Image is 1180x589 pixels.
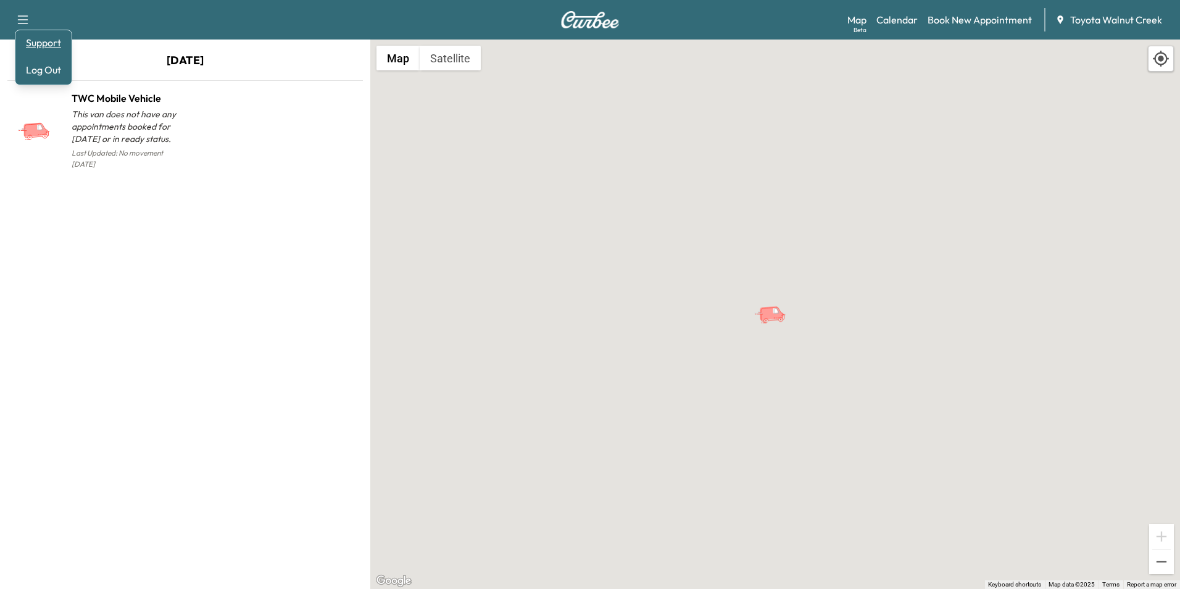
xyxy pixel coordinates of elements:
a: Report a map error [1127,581,1176,588]
button: Zoom out [1149,549,1174,574]
p: Last Updated: No movement [DATE] [72,145,185,172]
button: Show street map [376,46,420,70]
p: This van does not have any appointments booked for [DATE] or in ready status. [72,108,185,145]
a: Support [20,35,67,50]
a: Calendar [876,12,918,27]
gmp-advanced-marker: TWC Mobile Vehicle [754,293,797,314]
a: Terms (opens in new tab) [1102,581,1120,588]
span: Map data ©2025 [1049,581,1095,588]
button: Show satellite imagery [420,46,481,70]
div: Beta [854,25,866,35]
a: Book New Appointment [928,12,1032,27]
button: Zoom in [1149,524,1174,549]
a: MapBeta [847,12,866,27]
div: Recenter map [1148,46,1174,72]
button: Log Out [20,60,67,80]
a: Open this area in Google Maps (opens a new window) [373,573,414,589]
button: Keyboard shortcuts [988,580,1041,589]
span: Toyota Walnut Creek [1070,12,1162,27]
h1: TWC Mobile Vehicle [72,91,185,106]
img: Google [373,573,414,589]
img: Curbee Logo [560,11,620,28]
